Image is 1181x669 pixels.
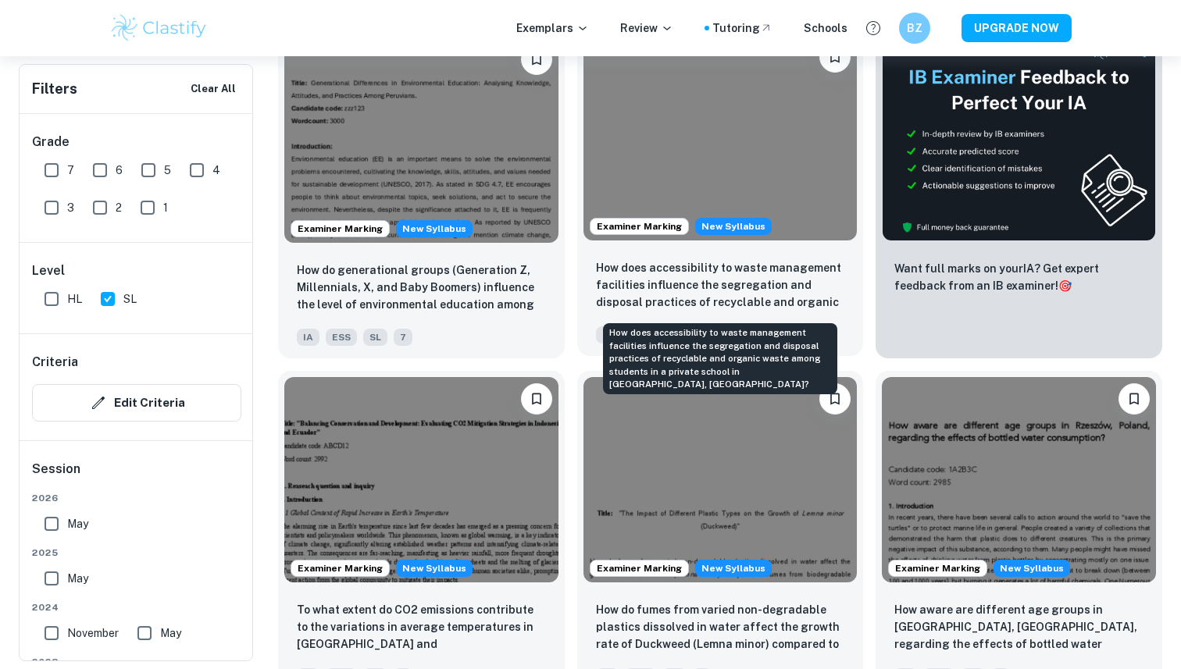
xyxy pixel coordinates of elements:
[596,259,845,312] p: How does accessibility to waste management facilities influence the segregation and disposal prac...
[32,655,241,669] span: 2023
[67,199,74,216] span: 3
[32,262,241,280] h6: Level
[160,625,181,642] span: May
[396,220,473,237] div: Starting from the May 2026 session, the ESS IA requirements have changed. We created this exempla...
[819,383,851,415] button: Bookmark
[695,560,772,577] div: Starting from the May 2026 session, the ESS IA requirements have changed. We created this exempla...
[116,199,122,216] span: 2
[32,460,241,491] h6: Session
[297,262,546,315] p: How do generational groups (Generation Z, Millennials, X, and Baby Boomers) influence the level o...
[284,377,558,582] img: ESS IA example thumbnail: To what extent do CO2 emissions contribu
[603,323,837,394] div: How does accessibility to waste management facilities influence the segregation and disposal prac...
[521,383,552,415] button: Bookmark
[32,600,241,614] span: 2024
[882,377,1156,582] img: ESS IA example thumbnail: How aware are different age groups in Rz
[67,625,119,642] span: November
[278,31,565,358] a: Examiner MarkingStarting from the May 2026 session, the ESS IA requirements have changed. We crea...
[899,12,930,44] button: BZ
[291,222,389,236] span: Examiner Marking
[109,12,209,44] img: Clastify logo
[363,329,387,346] span: SL
[297,601,546,654] p: To what extent do CO2 emissions contribute to the variations in average temperatures in Indonesia...
[32,133,241,151] h6: Grade
[876,31,1162,358] a: ThumbnailWant full marks on yourIA? Get expert feedback from an IB examiner!
[577,31,864,358] a: Examiner MarkingStarting from the May 2026 session, the ESS IA requirements have changed. We crea...
[67,290,82,308] span: HL
[297,329,319,346] span: IA
[695,560,772,577] span: New Syllabus
[712,20,772,37] a: Tutoring
[894,601,1144,654] p: How aware are different age groups in Rzeszów, Poland, regarding the effects of bottled water con...
[116,162,123,179] span: 6
[583,377,858,582] img: ESS IA example thumbnail: How do fumes from varied non-degradable
[596,601,845,654] p: How do fumes from varied non-degradable plastics dissolved in water affect the growth rate of Duc...
[819,41,851,73] button: Bookmark
[284,37,558,243] img: ESS IA example thumbnail: How do generational groups (Generation Z
[994,560,1070,577] span: New Syllabus
[396,560,473,577] div: Starting from the May 2026 session, the ESS IA requirements have changed. We created this exempla...
[67,570,88,587] span: May
[326,329,357,346] span: ESS
[32,384,241,422] button: Edit Criteria
[1119,383,1150,415] button: Bookmark
[32,546,241,560] span: 2025
[889,561,987,575] span: Examiner Marking
[163,199,168,216] span: 1
[882,37,1156,241] img: Thumbnail
[695,218,772,235] div: Starting from the May 2026 session, the ESS IA requirements have changed. We created this exempla...
[1058,279,1072,292] span: 🎯
[164,162,171,179] span: 5
[516,20,589,37] p: Exemplars
[187,77,240,101] button: Clear All
[620,20,673,37] p: Review
[32,491,241,505] span: 2026
[521,44,552,75] button: Bookmark
[590,561,688,575] span: Examiner Marking
[906,20,924,37] h6: BZ
[894,260,1144,294] p: Want full marks on your IA ? Get expert feedback from an IB examiner!
[32,353,78,372] h6: Criteria
[695,218,772,235] span: New Syllabus
[860,15,887,41] button: Help and Feedback
[67,515,88,532] span: May
[123,290,137,308] span: SL
[212,162,220,179] span: 4
[67,162,74,179] span: 7
[394,329,412,346] span: 7
[596,326,619,343] span: IA
[590,219,688,233] span: Examiner Marking
[32,78,77,100] h6: Filters
[583,35,858,240] img: ESS IA example thumbnail: How does accessibility to waste manageme
[804,20,847,37] a: Schools
[291,561,389,575] span: Examiner Marking
[396,560,473,577] span: New Syllabus
[962,14,1072,42] button: UPGRADE NOW
[994,560,1070,577] div: Starting from the May 2026 session, the ESS IA requirements have changed. We created this exempla...
[396,220,473,237] span: New Syllabus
